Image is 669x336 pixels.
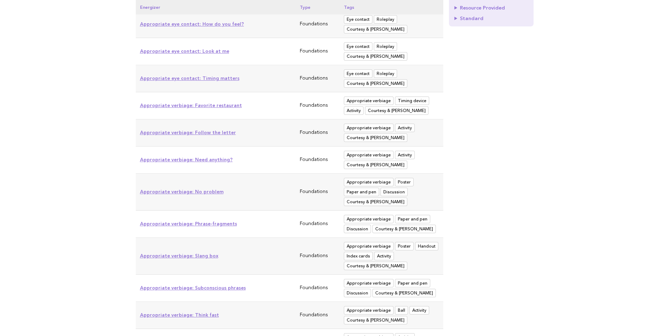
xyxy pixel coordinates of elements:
span: Appropriate verbiage [344,97,394,105]
span: Courtesy & Manners [344,133,407,142]
span: Roleplay [374,69,397,78]
span: Courtesy & Manners [344,79,407,88]
td: Foundations [296,38,340,65]
td: Foundations [296,238,340,275]
span: Courtesy & Manners [372,289,436,297]
span: Appropriate verbiage [344,215,394,223]
span: Appropriate verbiage [344,178,394,186]
td: Foundations [296,65,340,92]
span: Roleplay [374,15,397,24]
a: Appropriate verbiage: Think fast [140,312,219,318]
a: Appropriate verbiage: Phrase-fragments [140,221,237,226]
span: Activity [395,124,415,132]
a: Appropriate verbiage: Follow the letter [140,130,236,135]
span: Eye contact [344,69,372,78]
a: Appropriate verbiage: Subconscious phrases [140,285,246,291]
span: Roleplay [374,42,397,51]
span: Ball [395,306,408,315]
td: Foundations [296,147,340,174]
span: Activity [409,306,429,315]
span: Courtesy & Manners [344,198,407,206]
span: Appropriate verbiage [344,279,394,287]
span: Handout [415,242,438,250]
span: Courtesy & Manners [344,52,407,61]
td: Foundations [296,174,340,211]
span: Courtesy & Manners [365,106,428,115]
span: Discussion [344,289,371,297]
span: Poster [395,178,414,186]
span: Appropriate verbiage [344,306,394,315]
span: Activity [344,106,364,115]
td: Foundations [296,92,340,119]
span: Poster [395,242,414,250]
a: Appropriate verbiage: Slang box [140,253,218,259]
td: Foundations [296,119,340,147]
span: Courtesy & Manners [344,25,407,33]
a: Appropriate verbiage: Need anything? [140,157,233,162]
span: Paper and pen [395,215,430,223]
span: Eye contact [344,42,372,51]
a: Appropriate verbiage: No problem [140,189,224,194]
td: Foundations [296,11,340,38]
span: Appropriate verbiage [344,124,394,132]
span: Eye contact [344,15,372,24]
td: Foundations [296,275,340,302]
a: Appropriate eye contact: Timing matters [140,75,239,81]
span: Appropriate verbiage [344,242,394,250]
span: Discussion [344,225,371,233]
span: Activity [374,252,394,260]
a: Appropriate eye contact: How do you feel? [140,21,244,27]
span: Appropriate verbiage [344,151,394,159]
summary: Resource Provided [455,5,528,10]
a: Appropriate verbiage: Favorite restaurant [140,102,242,108]
summary: Standard [455,16,528,21]
td: Foundations [296,302,340,329]
span: Courtesy & Manners [372,225,436,233]
span: Activity [395,151,415,159]
span: Paper and pen [344,188,379,196]
td: Foundations [296,211,340,238]
span: Paper and pen [395,279,430,287]
a: Appropriate eye contact: Look at me [140,48,229,54]
span: Courtesy & Manners [344,316,407,324]
span: Index cards [344,252,373,260]
span: Courtesy & Manners [344,262,407,270]
span: Courtesy & Manners [344,161,407,169]
span: Discussion [381,188,408,196]
span: Timing device [395,97,429,105]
